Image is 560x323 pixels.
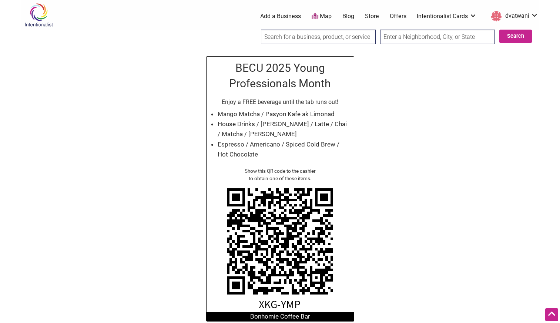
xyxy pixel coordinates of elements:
div: Scroll Back to Top [545,308,558,321]
p: Enjoy a FREE beverage until the tab runs out! [210,97,350,107]
h2: BECU 2025 Young Professionals Month [210,60,350,91]
a: Offers [390,12,406,20]
a: Intentionalist Cards [417,12,477,20]
a: Add a Business [260,12,301,20]
a: Blog [342,12,354,20]
a: Map [312,12,332,21]
a: dvatwani [487,10,538,23]
li: Espresso / Americano / Spiced Cold Brew / Hot Chocolate [218,139,350,159]
img: Intentionalist [21,3,56,27]
img: https://intentionalist.com/claim-tab/?code=XKG-YMP [221,182,339,312]
li: Mango Matcha / Pasyon Kafe ak Limonad [218,109,350,119]
a: Store [365,12,379,20]
button: Search [499,30,532,43]
input: Search for a business, product, or service [261,30,376,44]
div: Bonhomie Coffee Bar [207,312,354,322]
div: Show this QR code to the cashier to obtain one of these items. [210,167,350,182]
input: Enter a Neighborhood, City, or State [380,30,495,44]
li: House Drinks / [PERSON_NAME] / Latte / Chai / Matcha / [PERSON_NAME] [218,119,350,139]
